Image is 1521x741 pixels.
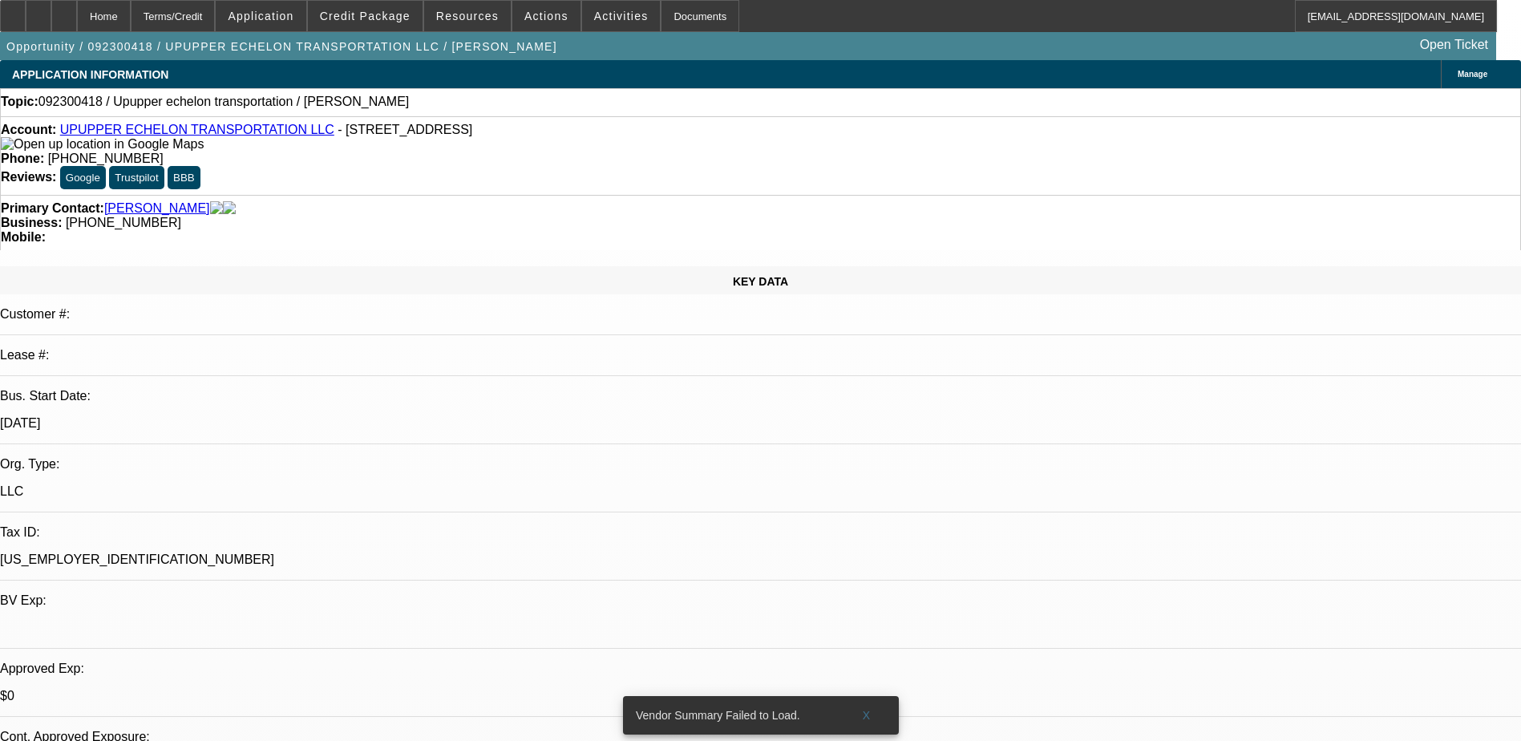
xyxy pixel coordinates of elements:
span: Activities [594,10,649,22]
strong: Business: [1,216,62,229]
span: APPLICATION INFORMATION [12,68,168,81]
img: facebook-icon.png [210,201,223,216]
span: Application [228,10,293,22]
div: Vendor Summary Failed to Load. [623,696,841,735]
a: [PERSON_NAME] [104,201,210,216]
button: Application [216,1,305,31]
a: UPUPPER ECHELON TRANSPORTATION LLC [60,123,334,136]
span: Opportunity / 092300418 / UPUPPER ECHELON TRANSPORTATION LLC / [PERSON_NAME] [6,40,557,53]
button: Google [60,166,106,189]
button: Trustpilot [109,166,164,189]
span: [PHONE_NUMBER] [66,216,181,229]
img: linkedin-icon.png [223,201,236,216]
span: Actions [524,10,568,22]
img: Open up location in Google Maps [1,137,204,152]
strong: Reviews: [1,170,56,184]
strong: Phone: [1,152,44,165]
button: Resources [424,1,511,31]
button: Credit Package [308,1,423,31]
span: 092300418 / Upupper echelon transportation / [PERSON_NAME] [38,95,410,109]
span: [PHONE_NUMBER] [48,152,164,165]
span: KEY DATA [733,275,788,288]
button: BBB [168,166,200,189]
a: View Google Maps [1,137,204,151]
strong: Mobile: [1,230,46,244]
span: Manage [1458,70,1487,79]
strong: Topic: [1,95,38,109]
span: Resources [436,10,499,22]
span: - [STREET_ADDRESS] [338,123,472,136]
span: Credit Package [320,10,411,22]
strong: Account: [1,123,56,136]
strong: Primary Contact: [1,201,104,216]
button: Activities [582,1,661,31]
button: Actions [512,1,580,31]
span: X [862,709,871,722]
a: Open Ticket [1414,31,1495,59]
button: X [841,701,892,730]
